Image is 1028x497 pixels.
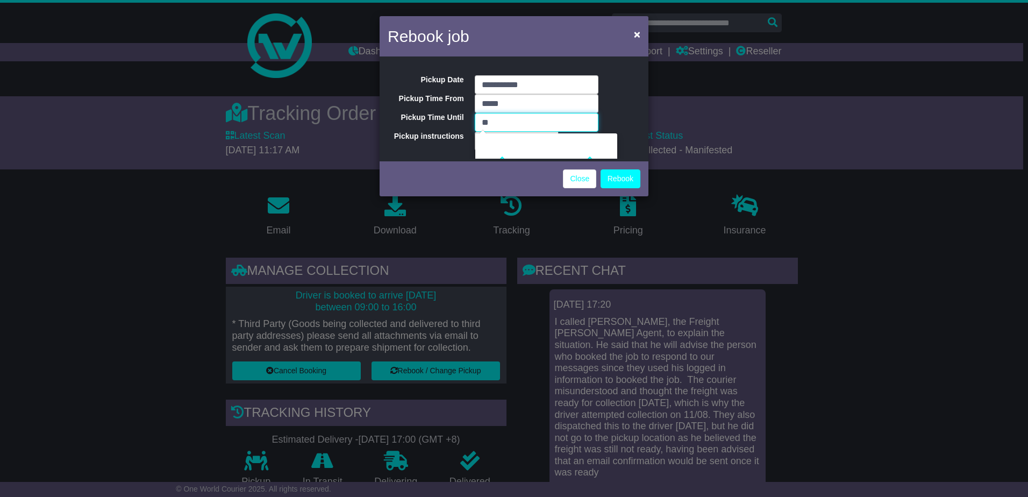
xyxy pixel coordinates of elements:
[380,113,469,122] label: Pickup Time Until
[380,132,469,141] label: Pickup instructions
[629,23,646,45] button: Close
[380,75,469,84] label: Pickup Date
[601,169,640,188] button: Rebook
[563,169,596,188] a: Close
[634,28,640,40] span: ×
[380,94,469,103] label: Pickup Time From
[487,139,518,178] a: Increment Hour
[388,24,469,48] h4: Rebook job
[574,139,605,178] a: Increment Minute
[558,132,598,151] button: Popular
